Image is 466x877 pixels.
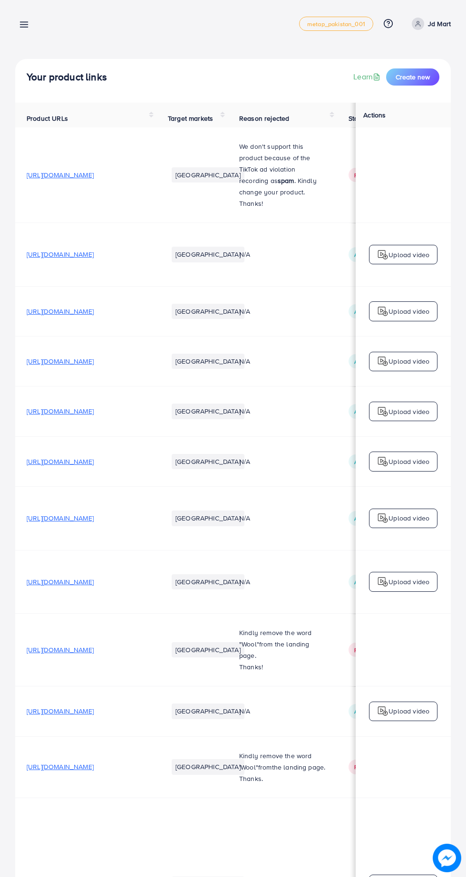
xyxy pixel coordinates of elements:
[377,456,388,467] img: logo
[239,639,310,660] span: from the landing page.
[27,307,94,316] span: [URL][DOMAIN_NAME]
[239,250,250,259] span: N/A
[408,18,451,30] a: Jd Mart
[27,357,94,366] span: [URL][DOMAIN_NAME]
[388,512,429,524] p: Upload video
[27,114,68,123] span: Product URLs
[428,18,451,29] p: Jd Mart
[168,114,213,123] span: Target markets
[239,773,326,784] p: Thanks.
[172,247,244,262] li: [GEOGRAPHIC_DATA]
[299,17,373,31] a: metap_pakistan_001
[239,114,289,123] span: Reason rejected
[172,304,244,319] li: [GEOGRAPHIC_DATA]
[353,71,382,82] a: Learn
[388,306,429,317] p: Upload video
[27,71,107,83] h4: Your product links
[388,576,429,588] p: Upload video
[172,167,244,183] li: [GEOGRAPHIC_DATA]
[239,357,250,366] span: N/A
[377,512,388,524] img: logo
[172,354,244,369] li: [GEOGRAPHIC_DATA]
[377,406,388,417] img: logo
[307,21,365,27] span: metap_pakistan_001
[27,170,94,180] span: [URL][DOMAIN_NAME]
[27,706,94,716] span: [URL][DOMAIN_NAME]
[377,249,388,260] img: logo
[172,759,244,774] li: [GEOGRAPHIC_DATA]
[239,662,263,672] span: Thanks!
[388,406,429,417] p: Upload video
[239,627,326,661] p: Kindly remove the word "Wool"
[377,356,388,367] img: logo
[172,574,244,589] li: [GEOGRAPHIC_DATA]
[239,577,250,587] span: N/A
[377,576,388,588] img: logo
[388,249,429,260] p: Upload video
[396,72,430,82] span: Create new
[27,457,94,466] span: [URL][DOMAIN_NAME]
[278,176,294,185] strong: spam
[239,706,250,716] span: N/A
[349,114,368,123] span: Status
[27,406,94,416] span: [URL][DOMAIN_NAME]
[433,844,461,872] img: image
[386,68,439,86] button: Create new
[172,454,244,469] li: [GEOGRAPHIC_DATA]
[27,762,94,771] span: [URL][DOMAIN_NAME]
[363,110,386,120] span: Actions
[27,645,94,655] span: [URL][DOMAIN_NAME]
[388,356,429,367] p: Upload video
[239,457,250,466] span: N/A
[239,142,311,185] span: We don't support this product because of the TikTok ad violation recording as
[377,705,388,717] img: logo
[27,250,94,259] span: [URL][DOMAIN_NAME]
[172,511,244,526] li: [GEOGRAPHIC_DATA]
[388,705,429,717] p: Upload video
[239,406,250,416] span: N/A
[239,513,250,523] span: N/A
[258,762,272,772] span: from
[388,456,429,467] p: Upload video
[172,642,244,657] li: [GEOGRAPHIC_DATA]
[239,176,317,208] span: . Kindly change your product. Thanks!
[27,513,94,523] span: [URL][DOMAIN_NAME]
[172,404,244,419] li: [GEOGRAPHIC_DATA]
[172,704,244,719] li: [GEOGRAPHIC_DATA]
[27,577,94,587] span: [URL][DOMAIN_NAME]
[239,750,326,773] p: Kindly remove the word 'Wool" the landing page.
[377,306,388,317] img: logo
[239,307,250,316] span: N/A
